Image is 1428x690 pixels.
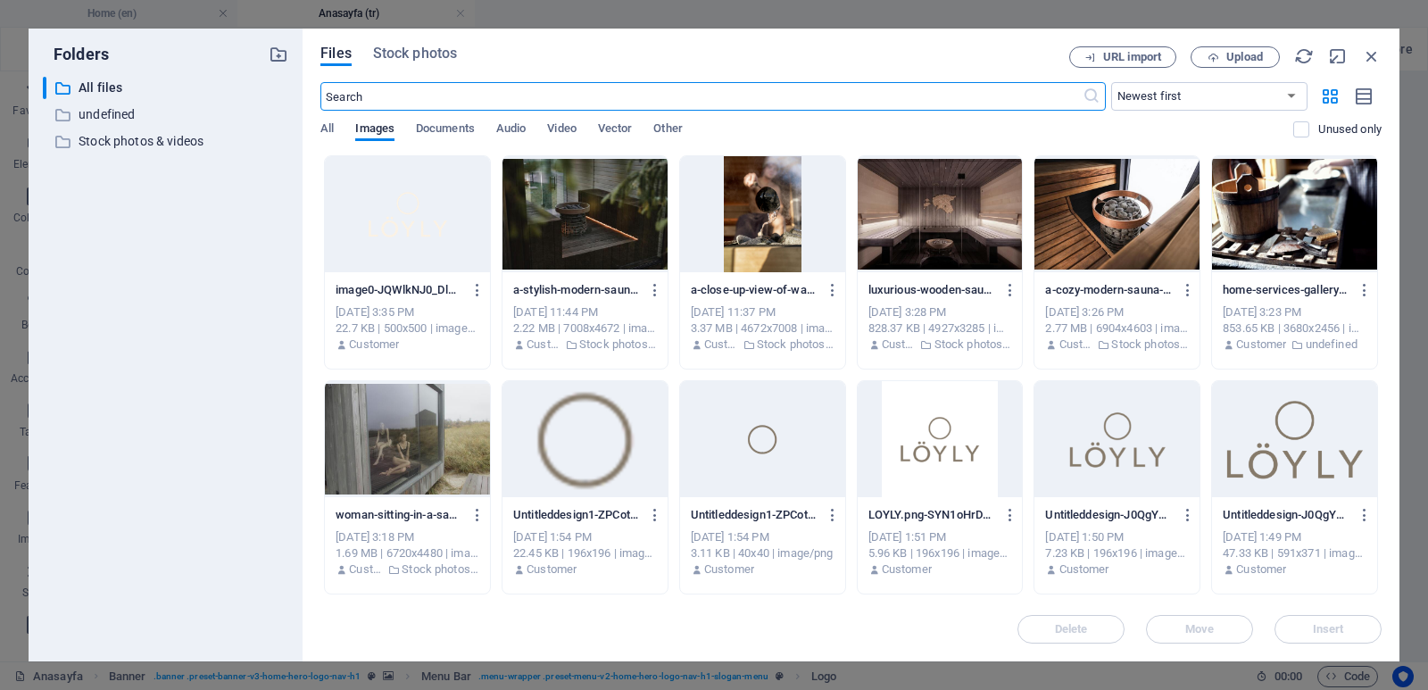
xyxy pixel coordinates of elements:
p: Stock photos & videos [402,561,479,578]
div: 828.37 KB | 4927x3285 | image/jpeg [868,320,1012,337]
p: a-stylish-modern-sauna-featuring-sleek-wooden-benches-and-a-central-electric-heater-yL8h68mnJydll... [513,282,640,298]
p: Displays only files that are not in use on the website. Files added during this session can still... [1318,121,1382,137]
span: All [320,118,334,143]
p: Customer [527,561,577,578]
span: Audio [496,118,526,143]
div: 2.77 MB | 6904x4603 | image/jpeg [1045,320,1189,337]
p: a-cozy-modern-sauna-with-a-wooden-interior-and-a-central-heater-with-stones-ready-for-relaxation-... [1045,282,1172,298]
p: Stock photos & videos [79,131,255,152]
p: Untitleddesign1-ZPCotZ1jmLmbYYH3_uX9og-p4fPL9suum8czr5OolxaVA.png [513,507,640,523]
div: 47.33 KB | 591x371 | image/png [1223,545,1366,561]
p: Untitleddesign-J0QgYQbsk8zhWemEKxNQhg-4AL7_Ya8ByLgTCIyFBjT7Q.png [1045,507,1172,523]
div: [DATE] 1:51 PM [868,529,1012,545]
p: woman-sitting-in-a-sauna-with-a-reflective-glass-panel-showcasing-an-outdoor-landscape--MTuy-7tvs... [336,507,462,523]
div: [DATE] 3:23 PM [1223,304,1366,320]
span: Files [320,43,352,64]
div: 22.7 KB | 500x500 | image/png [336,320,479,337]
span: Other [653,118,682,143]
p: Customer [882,337,916,353]
div: By: Customer | Folder: Stock photos & videos [868,337,1012,353]
div: undefined [43,104,288,126]
div: 7.23 KB | 196x196 | image/png [1045,545,1189,561]
span: Documents [416,118,475,143]
div: Stock photos & videos [43,130,288,153]
p: Customer [1236,561,1286,578]
p: undefined [1306,337,1357,353]
div: 2.22 MB | 7008x4672 | image/jpeg [513,320,657,337]
div: By: Customer | Folder: Stock photos & videos [1045,337,1189,353]
div: By: Customer | Folder: Stock photos & videos [513,337,657,353]
p: Customer [527,337,560,353]
p: home-services-gallery-sauna.jpeg-HWCIH2gBeWY2MH_uHYGRCw.jpg [1223,282,1349,298]
p: undefined [79,104,255,125]
div: [DATE] 1:54 PM [513,529,657,545]
div: [DATE] 11:37 PM [691,304,834,320]
span: Stock photos [373,43,457,64]
p: image0-JQWlkNJ0_DlQhSAbxryRKg.png [336,282,462,298]
div: 22.45 KB | 196x196 | image/png [513,545,657,561]
p: Untitleddesign-J0QgYQbsk8zhWemEKxNQhg.png [1223,507,1349,523]
div: [DATE] 3:26 PM [1045,304,1189,320]
div: By: Customer | Folder: Stock photos & videos [336,561,479,578]
div: [DATE] 3:28 PM [868,304,1012,320]
p: Customer [349,561,383,578]
p: Customer [882,561,932,578]
div: 5.96 KB | 196x196 | image/png [868,545,1012,561]
p: Stock photos & videos [934,337,1012,353]
p: Folders [43,43,109,66]
div: By: Customer | Folder: Stock photos & videos [691,337,834,353]
p: a-close-up-view-of-water-being-poured-over-sauna-stones-creating-steam-in-a-serene-environment-x9... [691,282,818,298]
p: Stock photos & videos [757,337,834,353]
p: All files [79,78,255,98]
div: By: Customer | Folder: undefined [1223,337,1366,353]
div: 3.37 MB | 4672x7008 | image/jpeg [691,320,834,337]
i: Close [1362,46,1382,66]
p: Stock photos & videos [1111,337,1189,353]
i: Create new folder [269,45,288,64]
p: Customer [704,337,738,353]
p: Customer [1059,337,1093,353]
button: URL import [1069,46,1176,68]
input: Search [320,82,1082,111]
div: [DATE] 3:35 PM [336,304,479,320]
div: [DATE] 1:50 PM [1045,529,1189,545]
i: Minimize [1328,46,1348,66]
i: Reload [1294,46,1314,66]
p: Untitleddesign1-ZPCotZ1jmLmbYYH3_uX9og.png [691,507,818,523]
p: Stock photos & videos [579,337,657,353]
span: Vector [598,118,633,143]
div: [DATE] 1:54 PM [691,529,834,545]
p: Customer [1236,337,1286,353]
p: luxurious-wooden-sauna-interior-with-benches-and-a-central-stone-feature-providing-a-calming-ambi... [868,282,995,298]
div: [DATE] 1:49 PM [1223,529,1366,545]
p: LOYLY.png-SYN1oHrDHrl7MBtfVMWtcQ-3ki3Ky2JHq7xq_WBPTX1OA.png [868,507,995,523]
p: Customer [1059,561,1109,578]
div: 3.11 KB | 40x40 | image/png [691,545,834,561]
p: Customer [704,561,754,578]
span: URL import [1103,52,1161,62]
div: [DATE] 11:44 PM [513,304,657,320]
div: 1.69 MB | 6720x4480 | image/jpeg [336,545,479,561]
div: 853.65 KB | 3680x2456 | image/jpeg [1223,320,1366,337]
a: Skip to main content [7,7,126,22]
button: Upload [1191,46,1280,68]
div: [DATE] 3:18 PM [336,529,479,545]
span: Upload [1226,52,1263,62]
div: ​ [43,77,46,99]
span: Images [355,118,394,143]
p: Customer [349,337,399,353]
span: Video [547,118,576,143]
